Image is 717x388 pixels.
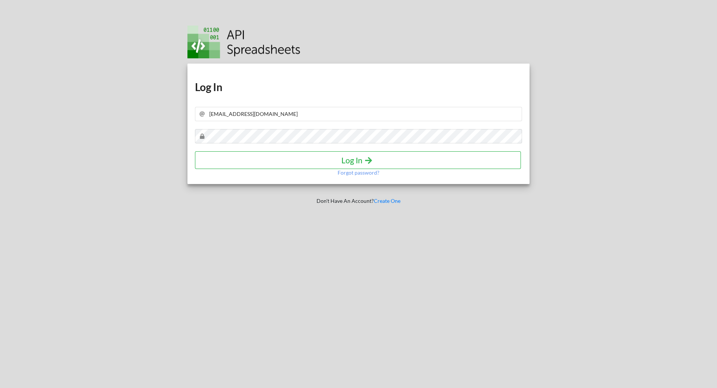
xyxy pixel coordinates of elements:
h4: Log In [203,155,513,165]
p: Forgot password? [338,169,379,177]
h1: Log In [195,80,522,94]
img: Logo.png [187,26,300,58]
a: Create One [374,198,400,204]
input: Your Email [195,107,522,121]
p: Don't Have An Account? [182,197,535,205]
button: Log In [195,151,521,169]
